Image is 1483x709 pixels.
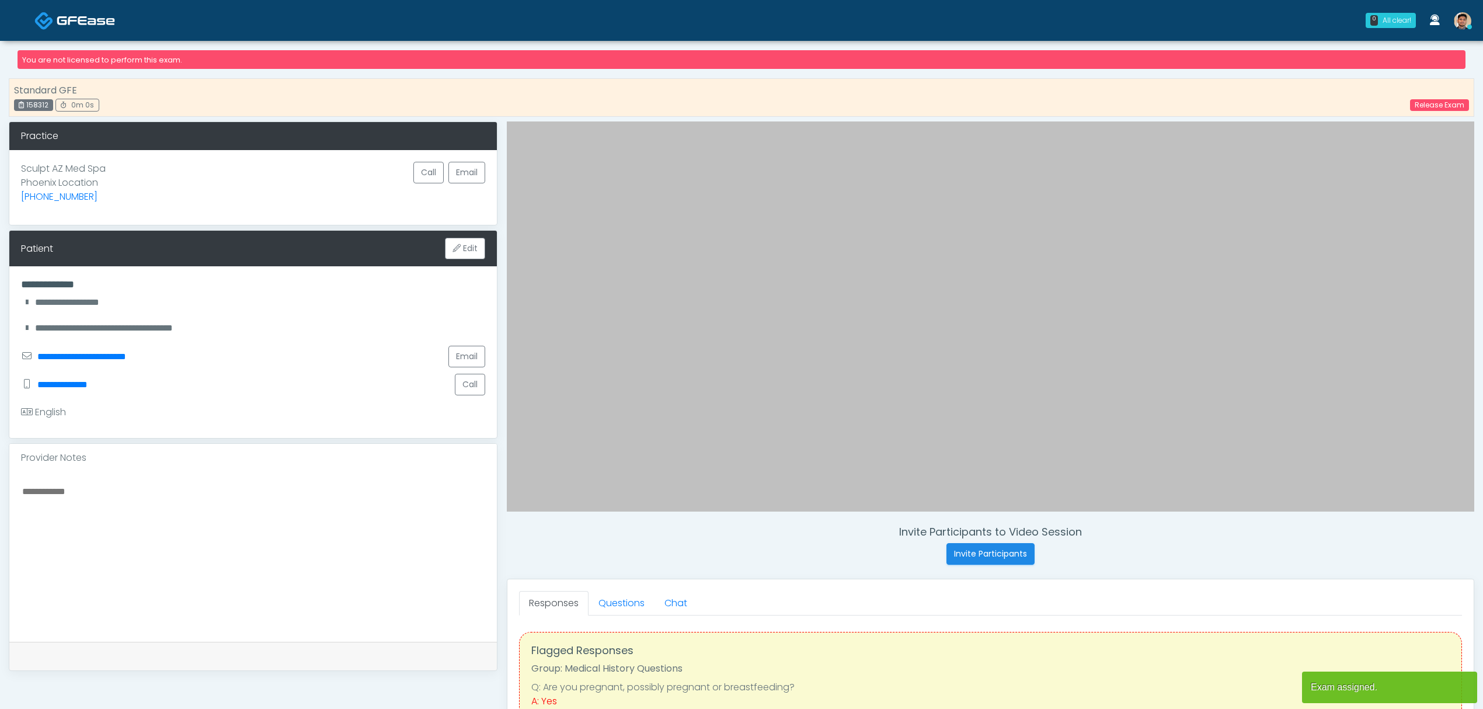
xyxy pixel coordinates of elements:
button: Call [455,374,485,395]
a: Email [448,346,485,367]
button: Invite Participants [946,543,1035,565]
h4: Invite Participants to Video Session [507,526,1474,538]
div: English [21,405,66,419]
div: All clear! [1383,15,1411,26]
button: Call [413,162,444,183]
span: 0m 0s [71,100,94,110]
img: Kenner Medina [1454,12,1471,30]
a: 0 All clear! [1359,8,1423,33]
div: A: Yes [531,694,1450,708]
a: Email [448,162,485,183]
img: Docovia [57,15,115,26]
article: Exam assigned. [1302,672,1477,703]
h4: Flagged Responses [531,644,1450,657]
p: Sculpt AZ Med Spa Phoenix Location [21,162,106,204]
a: Release Exam [1410,99,1469,111]
div: Provider Notes [9,444,497,472]
div: Practice [9,122,497,150]
img: Docovia [34,11,54,30]
a: [PHONE_NUMBER] [21,190,98,203]
li: Q: Are you pregnant, possibly pregnant or breastfeeding? [531,680,1450,694]
a: Questions [589,591,655,616]
a: Docovia [34,1,115,39]
strong: Standard GFE [14,84,77,97]
a: Chat [655,591,697,616]
strong: Group: Medical History Questions [531,662,683,675]
button: Edit [445,238,485,259]
div: Patient [21,242,53,256]
a: Responses [519,591,589,616]
div: 0 [1370,15,1378,26]
div: 158312 [14,99,53,111]
small: You are not licensed to perform this exam. [22,55,182,65]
